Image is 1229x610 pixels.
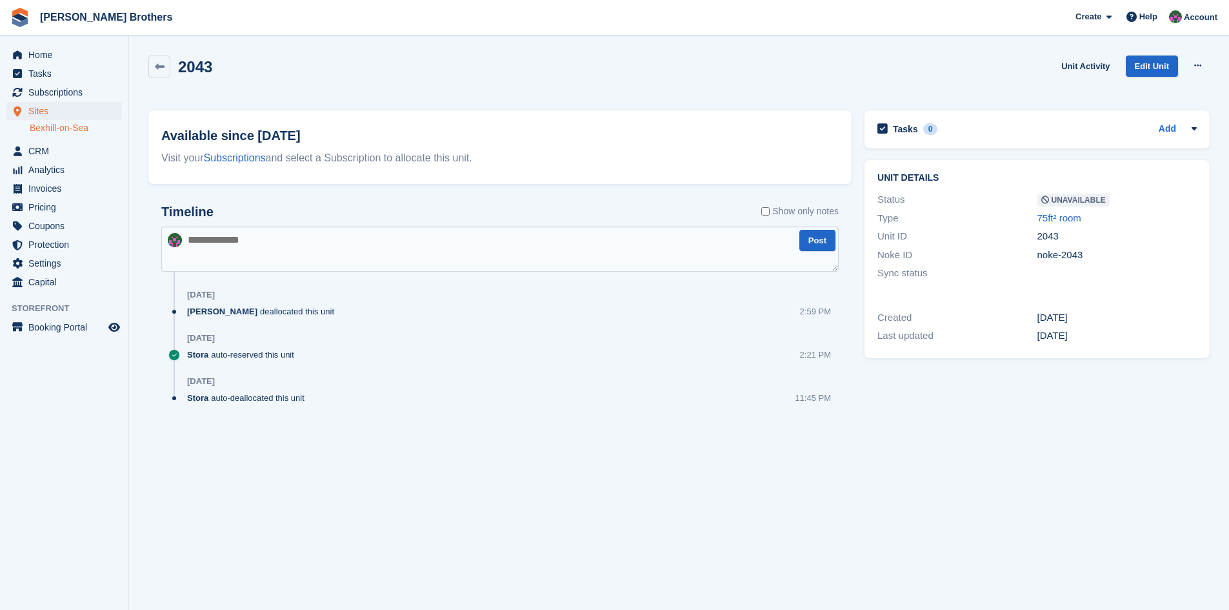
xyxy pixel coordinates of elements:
[877,329,1037,343] div: Last updated
[1037,310,1197,325] div: [DATE]
[1159,122,1176,137] a: Add
[1037,229,1197,244] div: 2043
[795,392,831,404] div: 11:45 PM
[161,150,839,166] div: Visit your and select a Subscription to allocate this unit.
[10,8,30,27] img: stora-icon-8386f47178a22dfd0bd8f6a31ec36ba5ce8667c1dd55bd0f319d3a0aa187defe.svg
[800,349,831,361] div: 2:21 PM
[187,290,215,300] div: [DATE]
[6,236,122,254] a: menu
[761,205,770,218] input: Show only notes
[1139,10,1157,23] span: Help
[1037,194,1110,207] span: Unavailable
[168,233,182,247] img: Nick Wright
[28,161,106,179] span: Analytics
[187,376,215,387] div: [DATE]
[1037,248,1197,263] div: noke-2043
[877,229,1037,244] div: Unit ID
[6,65,122,83] a: menu
[6,318,122,336] a: menu
[28,236,106,254] span: Protection
[187,349,208,361] span: Stora
[6,102,122,120] a: menu
[28,273,106,291] span: Capital
[187,392,208,404] span: Stora
[28,217,106,235] span: Coupons
[106,320,122,335] a: Preview store
[1056,56,1115,77] a: Unit Activity
[6,46,122,64] a: menu
[6,273,122,291] a: menu
[28,102,106,120] span: Sites
[28,142,106,160] span: CRM
[187,333,215,343] div: [DATE]
[799,230,835,251] button: Post
[1184,11,1217,24] span: Account
[6,161,122,179] a: menu
[28,46,106,64] span: Home
[12,302,128,315] span: Storefront
[877,192,1037,207] div: Status
[1037,212,1081,223] a: 75ft² room
[28,318,106,336] span: Booking Portal
[28,83,106,101] span: Subscriptions
[877,266,1037,281] div: Sync status
[6,179,122,198] a: menu
[877,310,1037,325] div: Created
[28,254,106,272] span: Settings
[187,305,257,318] span: [PERSON_NAME]
[877,173,1197,183] h2: Unit details
[893,123,918,135] h2: Tasks
[28,198,106,216] span: Pricing
[1126,56,1178,77] a: Edit Unit
[178,58,212,76] h2: 2043
[187,349,301,361] div: auto-reserved this unit
[877,248,1037,263] div: Nokē ID
[6,254,122,272] a: menu
[923,123,938,135] div: 0
[1037,329,1197,343] div: [DATE]
[6,142,122,160] a: menu
[6,217,122,235] a: menu
[204,152,266,163] a: Subscriptions
[187,392,311,404] div: auto-deallocated this unit
[6,83,122,101] a: menu
[761,205,839,218] label: Show only notes
[161,205,214,219] h2: Timeline
[1075,10,1101,23] span: Create
[35,6,177,28] a: [PERSON_NAME] Brothers
[6,198,122,216] a: menu
[28,179,106,198] span: Invoices
[28,65,106,83] span: Tasks
[187,305,341,318] div: deallocated this unit
[1169,10,1182,23] img: Nick Wright
[161,126,839,145] h2: Available since [DATE]
[877,211,1037,226] div: Type
[30,122,122,134] a: Bexhill-on-Sea
[800,305,831,318] div: 2:59 PM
